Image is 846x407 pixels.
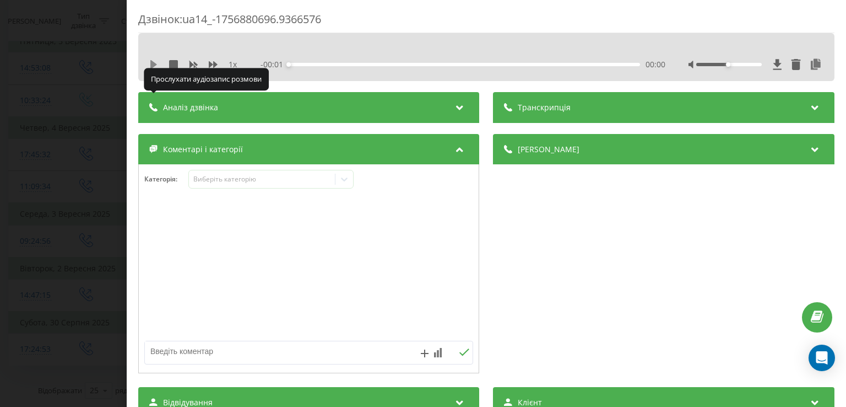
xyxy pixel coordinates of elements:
[809,345,835,371] div: Open Intercom Messenger
[518,102,571,113] span: Транскрипція
[163,144,243,155] span: Коментарі і категорії
[646,59,665,70] span: 00:00
[163,102,218,113] span: Аналіз дзвінка
[144,68,269,90] div: Прослухати аудіозапис розмови
[144,175,188,183] h4: Категорія :
[193,175,331,184] div: Виберіть категорію
[726,62,730,67] div: Accessibility label
[518,144,580,155] span: [PERSON_NAME]
[229,59,237,70] span: 1 x
[261,59,289,70] span: - 00:01
[287,62,291,67] div: Accessibility label
[138,12,834,33] div: Дзвінок : ua14_-1756880696.9366576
